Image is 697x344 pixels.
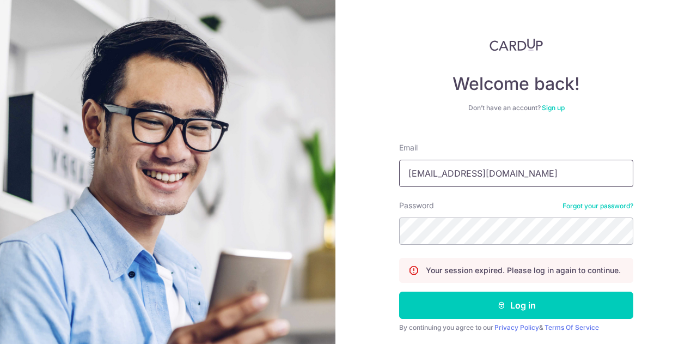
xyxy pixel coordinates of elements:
[545,323,599,331] a: Terms Of Service
[399,104,633,112] div: Don’t have an account?
[399,323,633,332] div: By continuing you agree to our &
[399,142,418,153] label: Email
[494,323,539,331] a: Privacy Policy
[399,292,633,319] button: Log in
[399,200,434,211] label: Password
[426,265,621,276] p: Your session expired. Please log in again to continue.
[399,160,633,187] input: Enter your Email
[399,73,633,95] h4: Welcome back!
[490,38,543,51] img: CardUp Logo
[542,104,565,112] a: Sign up
[563,202,633,210] a: Forgot your password?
